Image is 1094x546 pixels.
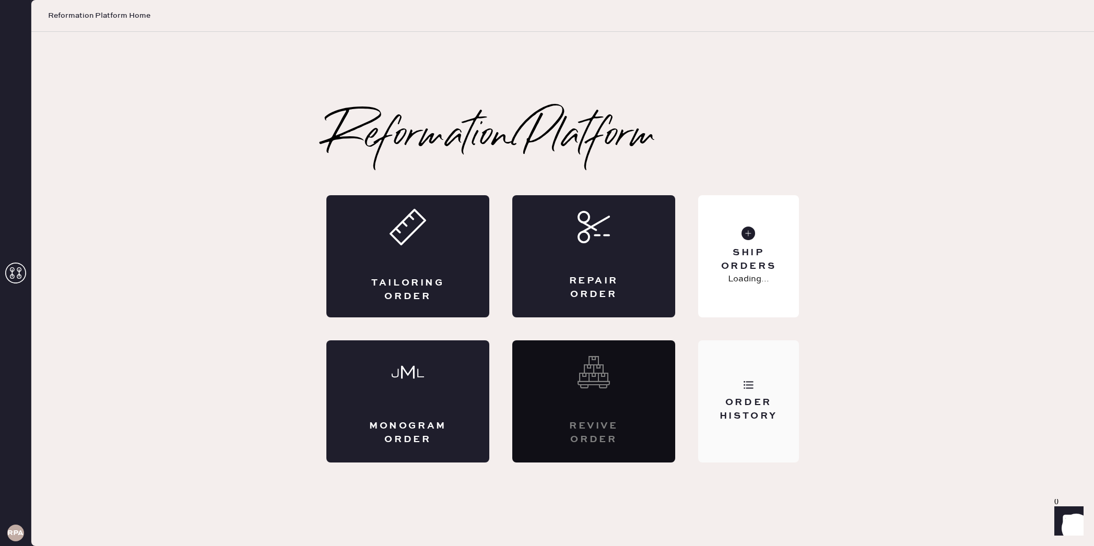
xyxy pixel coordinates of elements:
[368,277,448,303] div: Tailoring Order
[728,273,769,286] p: Loading...
[707,246,791,272] div: Ship Orders
[1044,499,1089,544] iframe: Front Chat
[326,116,656,158] h2: Reformation Platform
[368,420,448,446] div: Monogram Order
[512,340,675,462] div: Interested? Contact us at care@hemster.co
[554,275,633,301] div: Repair Order
[48,10,150,21] span: Reformation Platform Home
[7,529,23,537] h3: RPA
[707,396,791,422] div: Order History
[554,420,633,446] div: Revive order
